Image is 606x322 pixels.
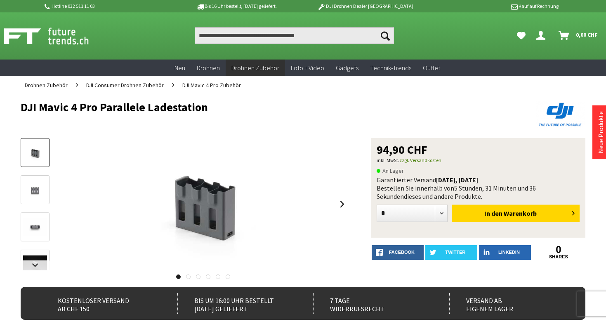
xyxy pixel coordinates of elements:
img: Vorschau: DJI Mavic 4 Pro Parallele Ladestation [23,144,47,162]
span: Gadgets [336,64,358,72]
button: In den Warenkorb [452,205,580,222]
p: Kauf auf Rechnung [430,1,559,11]
a: LinkedIn [479,245,531,260]
a: 0 [533,245,585,254]
span: Warenkorb [504,209,537,217]
a: Neue Produkte [597,111,605,153]
a: DJI Consumer Drohnen Zubehör [82,76,168,94]
span: facebook [389,250,415,255]
p: DJI Drohnen Dealer [GEOGRAPHIC_DATA] [301,1,429,11]
img: DJI Mavic 4 Pro Parallele Ladestation [115,138,291,270]
a: Drohnen Zubehör [21,76,72,94]
span: Technik-Trends [370,64,411,72]
a: twitter [425,245,477,260]
a: Dein Konto [533,27,552,44]
span: Drohnen Zubehör [231,64,279,72]
img: DJI [536,101,585,128]
a: facebook [372,245,424,260]
a: Drohnen Zubehör [226,60,285,76]
span: Drohnen [197,64,220,72]
a: Meine Favoriten [513,27,530,44]
span: Outlet [423,64,440,72]
span: Drohnen Zubehör [25,81,68,89]
span: 0,00 CHF [576,28,598,41]
div: 7 Tage Widerrufsrecht [313,293,433,314]
span: LinkedIn [498,250,520,255]
p: Bis 16 Uhr bestellt, [DATE] geliefert. [172,1,301,11]
p: inkl. MwSt. [377,155,580,165]
span: 94,90 CHF [377,144,427,155]
span: An Lager [377,166,404,176]
a: shares [533,254,585,260]
input: Produkt, Marke, Kategorie, EAN, Artikelnummer… [195,27,394,44]
a: Drohnen [191,60,226,76]
p: Hotline 032 511 11 03 [43,1,172,11]
a: zzgl. Versandkosten [399,157,441,163]
a: Neu [169,60,191,76]
span: twitter [445,250,465,255]
div: Kostenloser Versand ab CHF 150 [41,293,161,314]
h1: DJI Mavic 4 Pro Parallele Ladestation [21,101,472,113]
a: Warenkorb [555,27,602,44]
a: DJI Mavic 4 Pro Zubehör [178,76,245,94]
button: Suchen [377,27,394,44]
b: [DATE], [DATE] [436,176,478,184]
a: Gadgets [330,60,364,76]
span: DJI Mavic 4 Pro Zubehör [182,81,241,89]
img: Shop Futuretrends - zur Startseite wechseln [4,26,107,46]
span: In den [484,209,502,217]
a: Technik-Trends [364,60,417,76]
span: Foto + Video [291,64,324,72]
div: Bis um 16:00 Uhr bestellt [DATE] geliefert [177,293,297,314]
div: Garantierter Versand Bestellen Sie innerhalb von dieses und andere Produkte. [377,176,580,200]
span: DJI Consumer Drohnen Zubehör [86,81,164,89]
span: 5 Stunden, 31 Minuten und 36 Sekunden [377,184,536,200]
span: Neu [174,64,185,72]
div: Versand ab eigenem Lager [449,293,569,314]
a: Foto + Video [285,60,330,76]
a: Outlet [417,60,446,76]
